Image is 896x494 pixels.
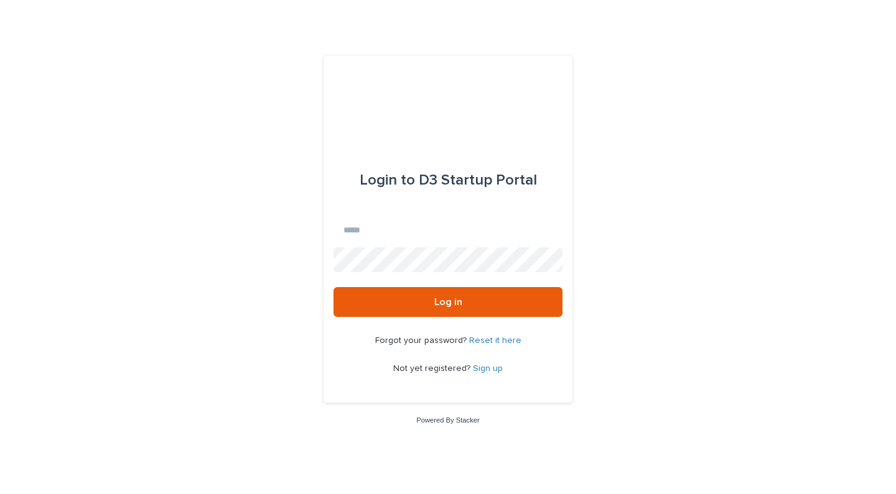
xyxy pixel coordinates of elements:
span: Login to [360,173,415,188]
button: Log in [334,287,562,317]
span: Not yet registered? [393,364,473,373]
a: Sign up [473,364,503,373]
span: Log in [434,297,462,307]
img: q0dI35fxT46jIlCv2fcp [408,86,489,123]
span: Forgot your password? [375,336,469,345]
a: Reset it here [469,336,521,345]
a: Powered By Stacker [416,416,479,424]
div: D3 Startup Portal [360,163,537,198]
